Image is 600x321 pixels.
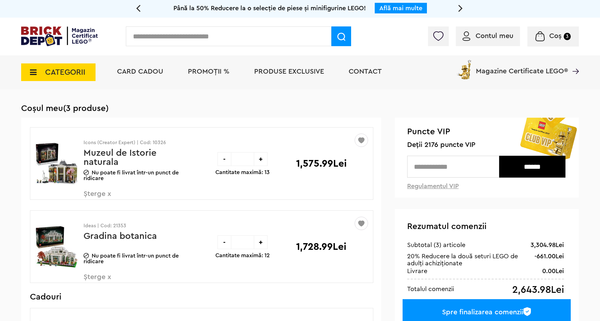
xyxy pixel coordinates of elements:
span: CATEGORII [45,68,85,76]
span: Șterge x [84,273,166,289]
a: Magazine Certificate LEGO® [568,58,579,66]
div: + [254,152,268,166]
a: Gradina botanica [84,232,157,241]
div: 2,643.98Lei [512,285,564,295]
a: Află mai multe [379,5,422,11]
span: (3 produse) [63,104,109,113]
h1: Coșul meu [21,104,579,113]
p: Nu poate fi livrat într-un punct de ridicare [84,170,184,181]
span: Contul meu [476,32,513,39]
img: Muzeul de Istorie naturala [35,137,79,190]
div: + [254,235,268,249]
div: Subtotal (3) articole [407,241,465,249]
div: Livrare [407,267,427,275]
span: Magazine Certificate LEGO® [476,58,568,75]
div: -661.00Lei [534,253,564,260]
div: - [218,152,231,166]
div: Totalul comenzii [407,285,454,293]
a: Contact [349,68,382,75]
p: Cantitate maximă: 13 [215,169,270,175]
a: Regulamentul VIP [407,183,459,189]
p: Nu poate fi livrat într-un punct de ridicare [84,253,184,264]
span: Șterge x [84,190,166,205]
a: Muzeul de Istorie naturala [84,148,157,167]
div: - [218,235,231,249]
span: Până la 50% Reducere la o selecție de piese și minifigurine LEGO! [173,5,366,11]
a: Produse exclusive [254,68,324,75]
h3: Cadouri [30,294,373,301]
span: Rezumatul comenzii [407,222,486,231]
img: Gradina botanica [35,221,79,273]
p: 1,728.99Lei [296,242,347,252]
p: Ideas | Cod: 21353 [84,223,184,228]
a: Contul meu [463,32,513,39]
p: 1,575.99Lei [296,159,347,168]
div: 3,304.98Lei [531,241,564,249]
p: Icons (Creator Expert) | Cod: 10326 [84,140,184,145]
span: Coș [549,32,562,39]
div: 0.00Lei [542,267,564,275]
span: 20% Reducere la două seturi LEGO de adulți achiziționate [407,253,518,266]
a: Card Cadou [117,68,163,75]
p: Cantitate maximă: 12 [215,253,270,258]
span: Puncte VIP [407,126,567,137]
span: Deții 2176 puncte VIP [407,141,567,149]
small: 3 [564,33,571,40]
a: PROMOȚII % [188,68,229,75]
